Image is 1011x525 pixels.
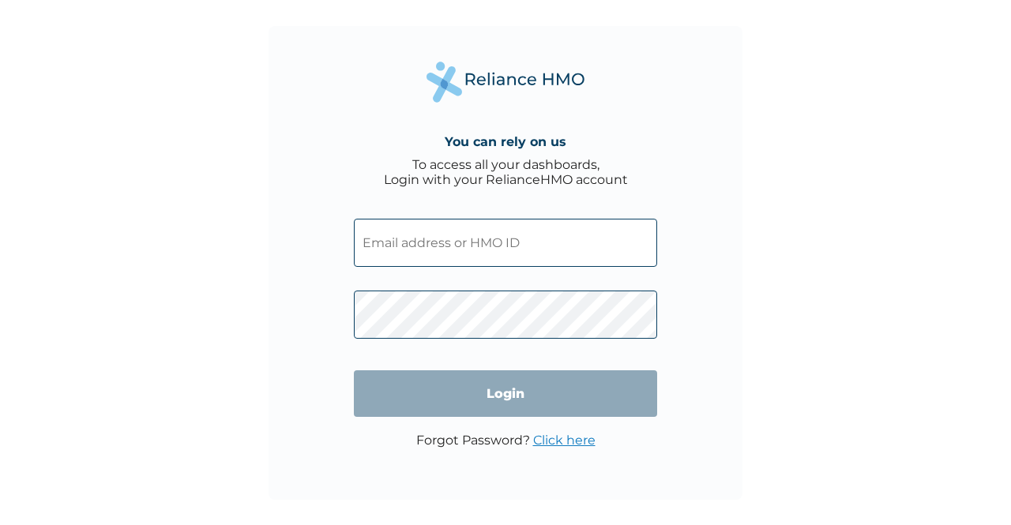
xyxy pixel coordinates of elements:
[354,370,657,417] input: Login
[427,62,584,102] img: Reliance Health's Logo
[384,157,628,187] div: To access all your dashboards, Login with your RelianceHMO account
[416,433,596,448] p: Forgot Password?
[533,433,596,448] a: Click here
[445,134,566,149] h4: You can rely on us
[354,219,657,267] input: Email address or HMO ID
